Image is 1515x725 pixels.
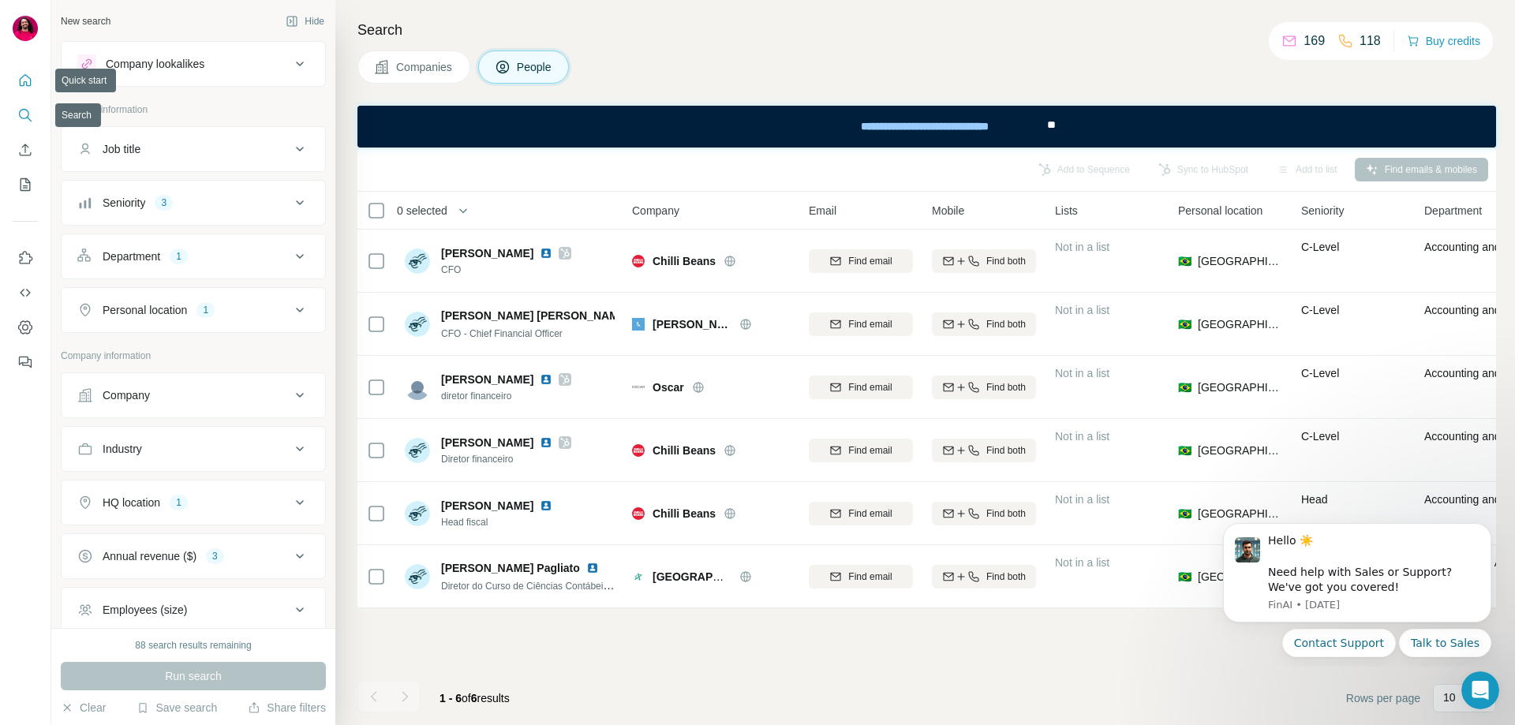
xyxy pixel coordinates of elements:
button: Find email [809,376,913,399]
button: Seniority3 [62,184,325,222]
img: Logo of Chilli Beans [632,444,645,457]
button: My lists [13,170,38,199]
span: Find both [986,570,1026,584]
span: Find both [986,317,1026,331]
button: Find email [809,249,913,273]
div: Department [103,249,160,264]
span: Chilli Beans [653,253,716,269]
span: Not in a list [1055,556,1109,569]
span: Find email [848,443,892,458]
button: Find both [932,439,1036,462]
span: Diretor do Curso de Ciências Contábeis e Coordenador da pós Graduação - Controladoria - Auditoria [441,579,865,592]
span: C-Level [1301,304,1339,316]
span: [PERSON_NAME] [441,498,533,514]
span: 🇧🇷 [1178,506,1191,521]
img: Avatar [405,438,430,463]
button: Find both [932,565,1036,589]
button: Annual revenue ($)3 [62,537,325,575]
img: LinkedIn logo [586,562,599,574]
span: of [462,692,471,704]
span: [PERSON_NAME] [441,373,533,386]
div: 3 [206,549,224,563]
button: Find email [809,502,913,525]
span: [GEOGRAPHIC_DATA] [1198,443,1282,458]
span: [GEOGRAPHIC_DATA] [653,570,771,583]
span: People [517,59,553,75]
div: 3 [155,196,173,210]
span: Diretor financeiro [441,452,571,466]
span: C-Level [1301,367,1339,379]
span: Oscar [653,379,684,395]
span: Department [1424,203,1482,219]
button: Hide [275,9,335,33]
div: Seniority [103,195,145,211]
span: Chilli Beans [653,443,716,458]
img: Logo of Chilli Beans [632,255,645,267]
img: Avatar [405,312,430,337]
span: [PERSON_NAME] [441,245,533,261]
span: [PERSON_NAME] [653,316,731,332]
img: LinkedIn logo [540,247,552,260]
span: Find both [986,254,1026,268]
button: Find both [932,502,1036,525]
p: Personal information [61,103,326,117]
span: [GEOGRAPHIC_DATA] [1198,379,1282,395]
button: Find both [932,312,1036,336]
div: 1 [170,495,188,510]
div: Industry [103,441,142,457]
img: Logo of Oscar [632,386,645,389]
span: Lists [1055,203,1078,219]
span: Seniority [1301,203,1344,219]
button: Enrich CSV [13,136,38,164]
button: Job title [62,130,325,168]
span: Company [632,203,679,219]
img: Logo of Lupo S.A. [632,318,645,331]
span: CFO [441,263,571,277]
button: Quick start [13,66,38,95]
span: Head fiscal [441,515,559,529]
span: [PERSON_NAME] [PERSON_NAME] [441,308,630,323]
div: Annual revenue ($) [103,548,196,564]
span: 6 [471,692,477,704]
button: Find both [932,376,1036,399]
span: Find email [848,254,892,268]
span: Not in a list [1055,304,1109,316]
button: Find email [809,439,913,462]
img: Avatar [405,501,430,526]
img: Logo of Universidade Cidade de São Paulo [632,570,645,583]
div: Personal location [103,302,187,318]
span: 0 selected [397,203,447,219]
span: 1 - 6 [440,692,462,704]
span: Not in a list [1055,430,1109,443]
span: [GEOGRAPHIC_DATA] [1198,253,1282,269]
button: Employees (size) [62,591,325,629]
button: Share filters [248,700,326,716]
p: 10 [1443,689,1456,705]
span: [GEOGRAPHIC_DATA] [1198,569,1282,585]
span: 🇧🇷 [1178,379,1191,395]
span: [PERSON_NAME] Pagliato [441,560,580,576]
div: 1 [170,249,188,263]
img: Avatar [405,375,430,400]
span: Rows per page [1346,690,1420,706]
p: 169 [1304,32,1325,50]
span: Find email [848,317,892,331]
div: Job title [103,141,140,157]
span: Mobile [932,203,964,219]
img: Avatar [13,16,38,41]
button: Company lookalikes [62,45,325,83]
button: Search [13,101,38,129]
h4: Search [357,19,1496,41]
span: 🇧🇷 [1178,253,1191,269]
iframe: Intercom notifications message [1199,509,1515,667]
span: Personal location [1178,203,1262,219]
span: [PERSON_NAME] [441,435,533,450]
img: LinkedIn logo [540,373,552,386]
